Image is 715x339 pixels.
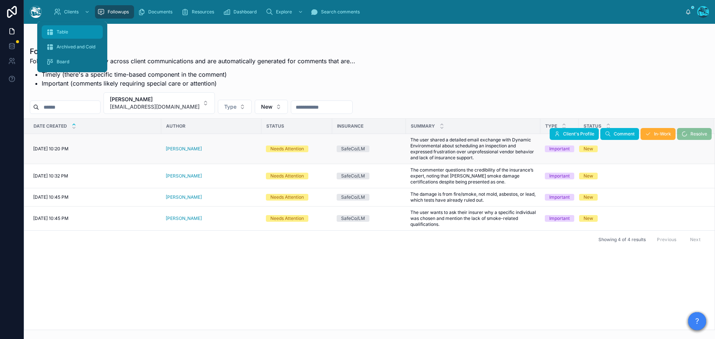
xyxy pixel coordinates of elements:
button: Comment [600,128,639,140]
span: [PERSON_NAME] [166,194,202,200]
a: Board [42,55,103,68]
span: Documents [148,9,172,15]
div: SafeCo/LM [341,215,365,222]
span: [DATE] 10:45 PM [33,194,69,200]
p: Followups highlight urgency across client communications and are automatically generated for comm... [30,57,355,65]
a: The commenter questions the credibility of the insurance’s expert, noting that [PERSON_NAME] smok... [410,167,536,185]
a: Resources [179,5,219,19]
span: Comment [614,131,635,137]
a: SafeCo/LM [337,173,401,179]
button: Select Button [218,100,252,114]
a: Table [42,25,103,39]
span: Summary [411,123,435,129]
span: In-Work [654,131,671,137]
a: Important [545,145,574,152]
a: New [579,173,705,179]
a: [PERSON_NAME] [166,146,202,152]
a: Needs Attention [266,145,328,152]
a: The user wants to ask their insurer why a specific individual was chosen and mention the lack of ... [410,210,536,227]
li: Timely (there's a specific time-based component in the comment) [42,70,355,79]
div: Important [549,173,570,179]
div: Important [549,145,570,152]
button: Client's Profile [550,128,599,140]
div: Important [549,215,570,222]
span: Author [166,123,185,129]
a: New [579,215,705,222]
span: Clients [64,9,79,15]
div: Needs Attention [270,215,304,222]
div: SafeCo/LM [341,194,365,201]
a: SafeCo/LM [337,215,401,222]
span: Type [545,123,557,129]
a: [DATE] 10:32 PM [33,173,157,179]
a: Clients [51,5,93,19]
div: SafeCo/LM [341,145,365,152]
span: Followups [108,9,129,15]
a: Needs Attention [266,215,328,222]
a: Archived and Cold [42,40,103,54]
div: SafeCo/LM [341,173,365,179]
button: Select Button [255,100,288,114]
a: [PERSON_NAME] [166,146,257,152]
a: The damage is from fire/smoke, not mold, asbestos, or lead, which tests have already ruled out. [410,191,536,203]
a: SafeCo/LM [337,194,401,201]
span: Table [57,29,68,35]
span: Archived and Cold [57,44,95,50]
a: New [579,194,705,201]
div: Needs Attention [270,173,304,179]
a: [PERSON_NAME] [166,173,202,179]
a: Followups [95,5,134,19]
div: Needs Attention [270,145,304,152]
span: Board [57,59,69,65]
a: Explore [263,5,307,19]
span: [DATE] 10:45 PM [33,215,69,221]
a: Search comments [308,5,365,19]
h1: Followups [30,46,355,57]
button: ? [688,312,706,330]
a: [PERSON_NAME] [166,215,202,221]
span: Insurance [337,123,363,129]
a: [DATE] 10:45 PM [33,194,157,200]
a: [PERSON_NAME] [166,215,257,221]
a: [DATE] 10:20 PM [33,146,157,152]
a: The user shared a detailed email exchange with Dynamic Environmental about scheduling an inspecti... [410,137,536,161]
span: Resources [192,9,214,15]
a: Important [545,215,574,222]
a: SafeCo/LM [337,145,401,152]
span: [EMAIL_ADDRESS][DOMAIN_NAME] [110,103,200,111]
li: Important (comments likely requiring special care or attention) [42,79,355,88]
div: New [584,194,593,201]
span: New [261,103,273,111]
span: Dashboard [233,9,257,15]
span: Type [224,103,236,111]
div: New [584,173,593,179]
div: scrollable content [48,4,685,20]
a: Needs Attention [266,173,328,179]
span: Client's Profile [563,131,594,137]
span: [DATE] 10:32 PM [33,173,68,179]
a: Important [545,194,574,201]
span: [PERSON_NAME] [110,96,200,103]
span: Explore [276,9,292,15]
a: Needs Attention [266,194,328,201]
a: New [579,145,705,152]
a: [DATE] 10:45 PM [33,215,157,221]
a: Documents [136,5,178,19]
a: [PERSON_NAME] [166,194,257,200]
div: New [584,215,593,222]
a: Important [545,173,574,179]
a: [PERSON_NAME] [166,173,257,179]
img: App logo [30,6,42,18]
div: New [584,145,593,152]
span: Search comments [321,9,360,15]
div: Needs Attention [270,194,304,201]
span: Status [266,123,284,129]
span: Date Created [34,123,67,129]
